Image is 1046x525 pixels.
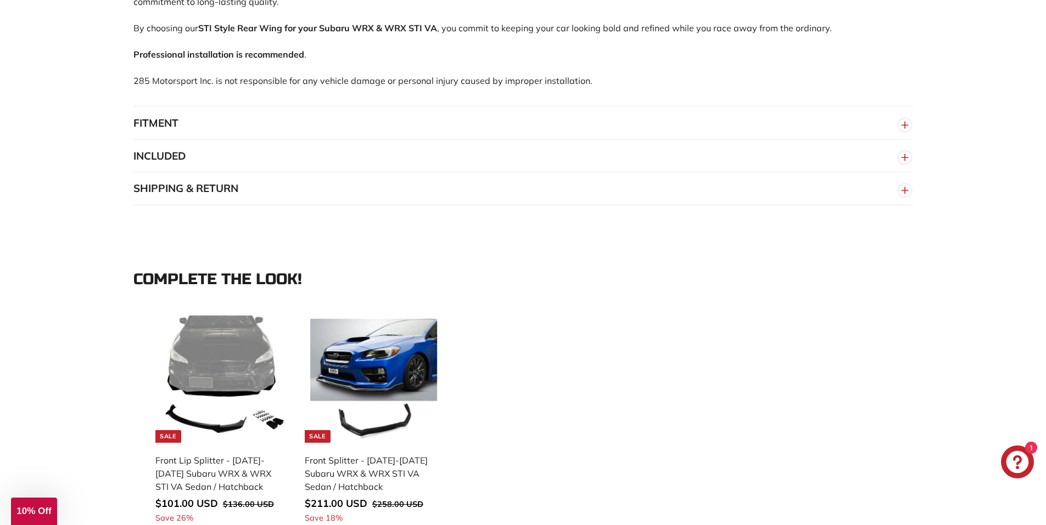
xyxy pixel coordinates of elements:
div: Front Splitter - [DATE]-[DATE] Subaru WRX & WRX STI VA Sedan / Hatchback [305,454,432,493]
span: 10% Off [16,506,51,516]
span: $136.00 USD [223,499,274,509]
span: $211.00 USD [305,497,367,510]
div: Sale [305,430,330,443]
span: Save 26% [155,512,193,524]
span: $101.00 USD [155,497,218,510]
span: Save 18% [305,512,343,524]
button: FITMENT [133,107,913,140]
button: INCLUDED [133,140,913,173]
strong: STI Style [198,22,235,33]
div: Complete the look! [133,271,913,288]
button: SHIPPING & RETURN [133,172,913,205]
img: subaru impreza front lip [161,315,288,443]
div: Front Lip Splitter - [DATE]-[DATE] Subaru WRX & WRX STI VA Sedan / Hatchback [155,454,283,493]
div: Sale [155,430,181,443]
strong: Rear Wing for your Subaru WRX & WRX STI VA [237,22,437,33]
strong: Professional installation is recommended [133,49,304,60]
inbox-online-store-chat: Shopify online store chat [998,445,1037,481]
span: $258.00 USD [372,499,423,509]
div: 10% Off [11,498,57,525]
